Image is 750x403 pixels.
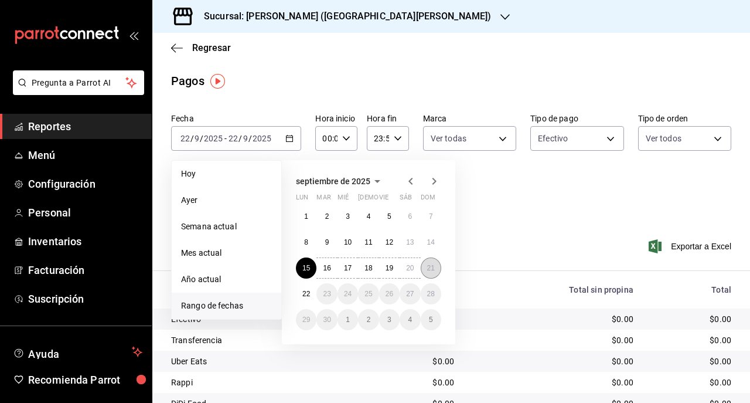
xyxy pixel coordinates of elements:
[316,309,337,330] button: 30 de septiembre de 2025
[473,313,633,325] div: $0.00
[379,283,400,304] button: 26 de septiembre de 2025
[386,238,393,246] abbr: 12 de septiembre de 2025
[421,232,441,253] button: 14 de septiembre de 2025
[337,283,358,304] button: 24 de septiembre de 2025
[400,194,412,206] abbr: sábado
[473,355,633,367] div: $0.00
[379,258,400,279] button: 19 de septiembre de 2025
[171,114,301,123] label: Fecha
[192,42,231,53] span: Regresar
[473,377,633,388] div: $0.00
[181,221,272,233] span: Semana actual
[316,232,337,253] button: 9 de septiembre de 2025
[652,334,731,346] div: $0.00
[8,85,144,97] a: Pregunta a Parrot AI
[32,77,126,89] span: Pregunta a Parrot AI
[315,114,357,123] label: Hora inicio
[364,264,372,272] abbr: 18 de septiembre de 2025
[296,206,316,227] button: 1 de septiembre de 2025
[194,134,200,143] input: --
[316,258,337,279] button: 16 de septiembre de 2025
[296,194,308,206] abbr: lunes
[358,232,379,253] button: 11 de septiembre de 2025
[638,114,731,123] label: Tipo de orden
[325,212,329,221] abbr: 2 de septiembre de 2025
[652,355,731,367] div: $0.00
[296,283,316,304] button: 22 de septiembre de 2025
[171,72,204,90] div: Pagos
[652,313,731,325] div: $0.00
[337,232,358,253] button: 10 de septiembre de 2025
[28,205,142,221] span: Personal
[243,134,248,143] input: --
[302,290,310,298] abbr: 22 de septiembre de 2025
[379,206,400,227] button: 5 de septiembre de 2025
[473,334,633,346] div: $0.00
[429,316,433,324] abbr: 5 de octubre de 2025
[13,70,144,95] button: Pregunta a Parrot AI
[367,212,371,221] abbr: 4 de septiembre de 2025
[248,134,252,143] span: /
[421,309,441,330] button: 5 de octubre de 2025
[296,177,370,186] span: septiembre de 2025
[652,285,731,294] div: Total
[323,316,330,324] abbr: 30 de septiembre de 2025
[171,334,349,346] div: Transferencia
[28,233,142,249] span: Inventarios
[302,264,310,272] abbr: 15 de septiembre de 2025
[651,239,731,253] button: Exportar a Excel
[367,316,371,324] abbr: 2 de octubre de 2025
[323,290,330,298] abbr: 23 de septiembre de 2025
[344,290,352,298] abbr: 24 de septiembre de 2025
[181,168,272,180] span: Hoy
[323,264,330,272] abbr: 16 de septiembre de 2025
[302,316,310,324] abbr: 29 de septiembre de 2025
[181,247,272,259] span: Mes actual
[364,290,372,298] abbr: 25 de septiembre de 2025
[316,206,337,227] button: 2 de septiembre de 2025
[427,238,435,246] abbr: 14 de septiembre de 2025
[538,133,568,144] span: Efectivo
[296,258,316,279] button: 15 de septiembre de 2025
[408,212,412,221] abbr: 6 de septiembre de 2025
[358,206,379,227] button: 4 de septiembre de 2025
[386,264,393,272] abbr: 19 de septiembre de 2025
[316,194,330,206] abbr: martes
[171,355,349,367] div: Uber Eats
[346,212,350,221] abbr: 3 de septiembre de 2025
[358,283,379,304] button: 25 de septiembre de 2025
[387,316,391,324] abbr: 3 de octubre de 2025
[421,258,441,279] button: 21 de septiembre de 2025
[368,377,454,388] div: $0.00
[421,206,441,227] button: 7 de septiembre de 2025
[304,238,308,246] abbr: 8 de septiembre de 2025
[652,377,731,388] div: $0.00
[337,206,358,227] button: 3 de septiembre de 2025
[387,212,391,221] abbr: 5 de septiembre de 2025
[171,377,349,388] div: Rappi
[28,118,142,134] span: Reportes
[28,262,142,278] span: Facturación
[171,42,231,53] button: Regresar
[386,290,393,298] abbr: 26 de septiembre de 2025
[180,134,190,143] input: --
[28,345,127,359] span: Ayuda
[358,194,427,206] abbr: jueves
[316,283,337,304] button: 23 de septiembre de 2025
[431,133,466,144] span: Ver todas
[129,31,138,40] button: open_drawer_menu
[28,176,142,192] span: Configuración
[421,283,441,304] button: 28 de septiembre de 2025
[400,258,420,279] button: 20 de septiembre de 2025
[337,258,358,279] button: 17 de septiembre de 2025
[423,114,516,123] label: Marca
[400,283,420,304] button: 27 de septiembre de 2025
[337,309,358,330] button: 1 de octubre de 2025
[358,309,379,330] button: 2 de octubre de 2025
[344,238,352,246] abbr: 10 de septiembre de 2025
[406,238,414,246] abbr: 13 de septiembre de 2025
[646,133,681,144] span: Ver todos
[296,232,316,253] button: 8 de septiembre de 2025
[203,134,223,143] input: ----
